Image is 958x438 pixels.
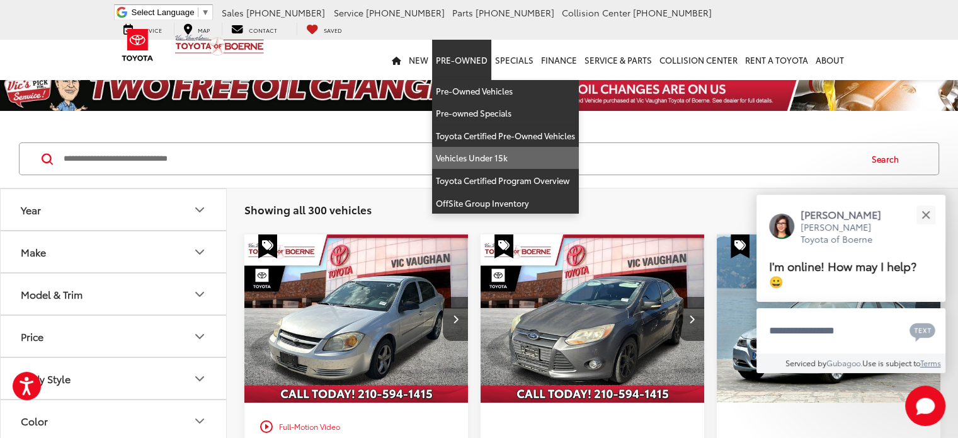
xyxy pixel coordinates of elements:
[432,170,579,192] a: Toyota Certified Program Overview
[222,6,244,19] span: Sales
[860,143,917,175] button: Search
[443,297,468,341] button: Next image
[905,386,945,426] svg: Start Chat
[480,234,705,404] img: 2013 Ford Focus SE
[912,201,939,228] button: Close
[432,147,579,170] a: Vehicles Under 15k
[826,357,862,368] a: Gubagoo.
[432,125,579,147] a: Toyota Certified Pre-Owned Vehicles
[432,40,491,80] a: Pre-Owned
[741,40,812,80] a: Rent a Toyota
[21,415,48,427] div: Color
[581,40,656,80] a: Service & Parts: Opens in a new tab
[174,34,265,56] img: Vic Vaughan Toyota of Boerne
[432,102,579,125] a: Pre-owned Specials
[756,308,945,354] textarea: Type your message
[1,358,227,399] button: Body StyleBody Style
[334,6,363,19] span: Service
[801,207,894,221] p: [PERSON_NAME]
[405,40,432,80] a: New
[633,6,712,19] span: [PHONE_NUMBER]
[192,287,207,302] div: Model & Trim
[785,357,826,368] span: Serviced by
[476,6,554,19] span: [PHONE_NUMBER]
[801,221,894,246] p: [PERSON_NAME] Toyota of Boerne
[324,26,342,34] span: Saved
[480,234,705,403] div: 2013 Ford Focus SE 0
[21,246,46,258] div: Make
[1,274,227,314] button: Model & TrimModel & Trim
[452,6,473,19] span: Parts
[114,23,171,35] a: Service
[62,144,860,174] input: Search by Make, Model, or Keyword
[192,202,207,217] div: Year
[192,413,207,429] div: Color
[731,234,750,258] span: Special
[906,316,939,345] button: Chat with SMS
[480,234,705,403] a: 2013 Ford Focus SE2013 Ford Focus SE2013 Ford Focus SE2013 Ford Focus SE
[910,321,935,342] svg: Text
[432,192,579,214] a: OffSite Group Inventory
[258,234,277,258] span: Special
[132,8,210,17] a: Select Language​
[244,202,372,217] span: Showing all 300 vehicles
[920,357,941,368] a: Terms
[192,329,207,344] div: Price
[244,234,469,403] a: 2009 Chevrolet Cobalt LS2009 Chevrolet Cobalt LS2009 Chevrolet Cobalt LS2009 Chevrolet Cobalt LS
[432,80,579,103] a: Pre-Owned Vehicles
[756,195,945,373] div: Close[PERSON_NAME][PERSON_NAME] Toyota of BoerneI'm online! How may I help? 😀Type your messageCha...
[905,386,945,426] button: Toggle Chat Window
[679,297,704,341] button: Next image
[656,40,741,80] a: Collision Center
[494,234,513,258] span: Special
[491,40,537,80] a: Specials
[21,372,71,384] div: Body Style
[21,330,43,342] div: Price
[1,189,227,230] button: YearYear
[537,40,581,80] a: Finance
[812,40,848,80] a: About
[192,371,207,386] div: Body Style
[562,6,630,19] span: Collision Center
[388,40,405,80] a: Home
[244,234,469,403] div: 2009 Chevrolet Cobalt LS 0
[1,316,227,357] button: PricePrice
[244,234,469,404] img: 2009 Chevrolet Cobalt LS
[132,8,195,17] span: Select Language
[246,6,325,19] span: [PHONE_NUMBER]
[1,231,227,272] button: MakeMake
[21,204,41,216] div: Year
[222,23,287,35] a: Contact
[192,245,207,260] div: Make
[114,25,161,66] img: Toyota
[202,8,210,17] span: ▼
[297,23,351,35] a: My Saved Vehicles
[769,257,916,289] span: I'm online! How may I help? 😀
[174,23,219,35] a: Map
[366,6,445,19] span: [PHONE_NUMBER]
[21,288,83,300] div: Model & Trim
[862,357,920,368] span: Use is subject to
